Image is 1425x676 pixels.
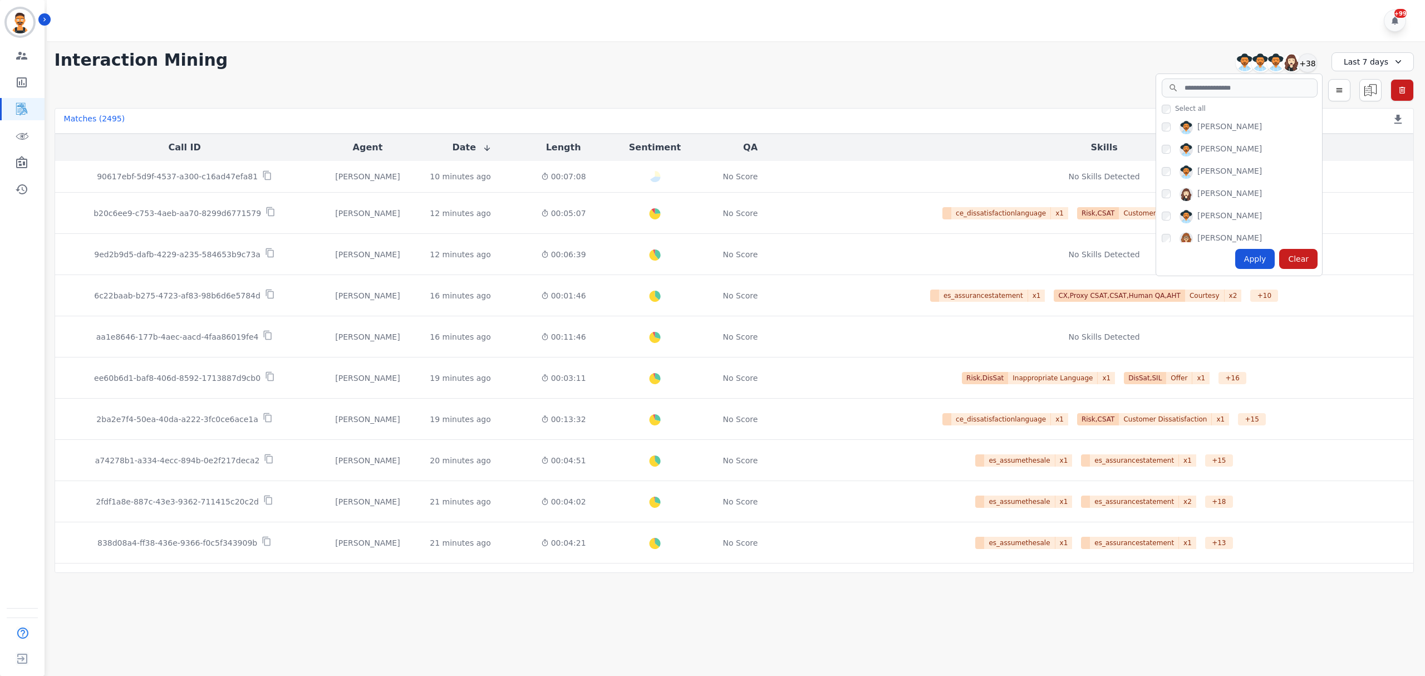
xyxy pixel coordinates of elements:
div: No Score [723,290,758,301]
div: [PERSON_NAME] [1197,143,1262,156]
p: b20c6ee9-c753-4aeb-aa70-8299d6771579 [94,208,261,219]
span: x 1 [1212,413,1229,425]
div: +38 [1298,53,1317,72]
div: [PERSON_NAME] [1197,165,1262,179]
div: No Score [723,414,758,425]
div: [PERSON_NAME] [323,537,412,548]
div: No Score [723,537,758,548]
p: 90617ebf-5d9f-4537-a300-c16ad47efa81 [97,171,258,182]
div: 12 minutes ago [430,208,490,219]
div: [PERSON_NAME] [1197,188,1262,201]
div: + 15 [1238,413,1266,425]
span: x 2 [1225,290,1242,302]
div: 16 minutes ago [430,331,490,342]
div: No Score [723,171,758,182]
div: No Score [723,373,758,384]
span: Customer Dissatisfaction [1119,413,1212,425]
div: 21 minutes ago [430,496,490,507]
span: DisSat,SIL [1124,372,1166,384]
div: + 10 [1250,290,1278,302]
span: x 1 [1051,413,1068,425]
p: ee60b6d1-baf8-406d-8592-1713887d9cb0 [94,373,261,384]
div: Last 7 days [1331,52,1414,71]
span: es_assurancestatement [1090,496,1179,508]
span: x 1 [1192,372,1210,384]
button: QA [743,141,758,154]
div: [PERSON_NAME] [323,249,412,260]
div: No Score [723,208,758,219]
div: No Score [723,331,758,342]
p: 838d08a4-ff38-436e-9366-f0c5f343909b [97,537,257,548]
div: [PERSON_NAME] [1197,121,1262,134]
span: es_assumethesale [984,496,1055,508]
div: +99 [1394,9,1407,18]
div: 12 minutes ago [430,249,490,260]
div: 00:04:21 [532,537,595,548]
span: x 1 [1055,537,1073,549]
div: Clear [1279,249,1318,269]
span: Customer Dissatisfaction [1119,207,1212,219]
p: aa1e8646-177b-4aec-aacd-4faa86019fe4 [96,331,259,342]
div: [PERSON_NAME] [323,496,412,507]
span: x 1 [1055,454,1073,467]
div: + 15 [1205,454,1233,467]
span: es_assumethesale [984,454,1055,467]
div: + 13 [1205,537,1233,549]
span: es_assurancestatement [939,290,1028,302]
span: Risk,CSAT [1077,207,1119,219]
div: [PERSON_NAME] [323,455,412,466]
span: Inappropriate Language [1008,372,1098,384]
span: x 1 [1179,454,1196,467]
div: [PERSON_NAME] [323,171,412,182]
img: Bordered avatar [7,9,33,36]
button: Date [452,141,492,154]
div: + 18 [1205,496,1233,508]
div: 00:01:46 [532,290,595,301]
div: 00:04:51 [532,455,595,466]
div: [PERSON_NAME] [323,290,412,301]
div: No Score [723,496,758,507]
div: 00:07:08 [532,171,595,182]
button: Call ID [168,141,200,154]
div: [PERSON_NAME] [323,373,412,384]
span: es_assumethesale [984,537,1055,549]
div: No Score [723,455,758,466]
div: No Skills Detected [1069,331,1140,342]
div: [PERSON_NAME] [323,414,412,425]
div: 00:05:07 [532,208,595,219]
div: 00:04:02 [532,496,595,507]
div: [PERSON_NAME] [1197,210,1262,223]
div: 20 minutes ago [430,455,490,466]
span: es_assurancestatement [1090,537,1179,549]
button: Skills [1091,141,1118,154]
div: 19 minutes ago [430,373,490,384]
div: 16 minutes ago [430,290,490,301]
span: Select all [1175,104,1206,113]
div: Apply [1235,249,1275,269]
span: x 1 [1055,496,1073,508]
div: 19 minutes ago [430,414,490,425]
button: Sentiment [629,141,681,154]
span: x 1 [1051,207,1068,219]
span: Offer [1166,372,1192,384]
div: [PERSON_NAME] [323,331,412,342]
div: 00:06:39 [532,249,595,260]
p: a74278b1-a334-4ecc-894b-0e2f217deca2 [95,455,260,466]
span: x 1 [1179,537,1196,549]
div: No Skills Detected [1069,171,1140,182]
span: Courtesy [1185,290,1225,302]
div: 00:11:46 [532,331,595,342]
span: x 2 [1179,496,1196,508]
div: 00:13:32 [532,414,595,425]
h1: Interaction Mining [55,50,228,70]
div: [PERSON_NAME] [1197,232,1262,246]
span: es_assurancestatement [1090,454,1179,467]
div: 00:03:11 [532,373,595,384]
div: Matches ( 2495 ) [64,113,125,129]
p: 6c22baab-b275-4723-af83-98b6d6e5784d [94,290,261,301]
div: 10 minutes ago [430,171,490,182]
div: + 16 [1218,372,1246,384]
p: 9ed2b9d5-dafb-4229-a235-584653b9c73a [94,249,261,260]
p: 2ba2e7f4-50ea-40da-a222-3fc0ce6ace1a [96,414,258,425]
span: Risk,DisSat [962,372,1008,384]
